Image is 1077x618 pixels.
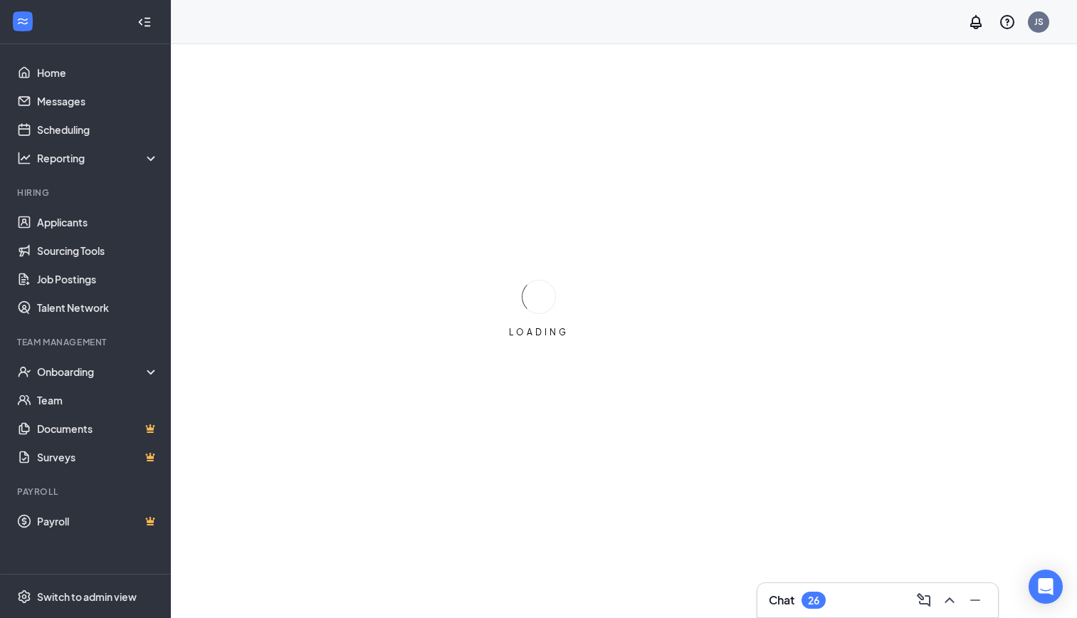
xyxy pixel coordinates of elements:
[915,592,932,609] svg: ComposeMessage
[37,293,159,322] a: Talent Network
[37,236,159,265] a: Sourcing Tools
[37,58,159,87] a: Home
[913,589,935,612] button: ComposeMessage
[938,589,961,612] button: ChevronUp
[17,590,31,604] svg: Settings
[17,365,31,379] svg: UserCheck
[37,87,159,115] a: Messages
[1034,16,1044,28] div: JS
[999,14,1016,31] svg: QuestionInfo
[16,14,30,28] svg: WorkstreamLogo
[137,15,152,29] svg: Collapse
[37,590,137,604] div: Switch to admin view
[37,386,159,414] a: Team
[37,443,159,471] a: SurveysCrown
[967,592,984,609] svg: Minimize
[37,365,147,379] div: Onboarding
[37,507,159,535] a: PayrollCrown
[17,486,156,498] div: Payroll
[37,115,159,144] a: Scheduling
[808,595,819,607] div: 26
[37,208,159,236] a: Applicants
[941,592,958,609] svg: ChevronUp
[17,151,31,165] svg: Analysis
[503,326,574,338] div: LOADING
[37,265,159,293] a: Job Postings
[964,589,987,612] button: Minimize
[17,187,156,199] div: Hiring
[1029,570,1063,604] div: Open Intercom Messenger
[769,592,794,608] h3: Chat
[37,414,159,443] a: DocumentsCrown
[17,336,156,348] div: Team Management
[967,14,984,31] svg: Notifications
[37,151,159,165] div: Reporting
